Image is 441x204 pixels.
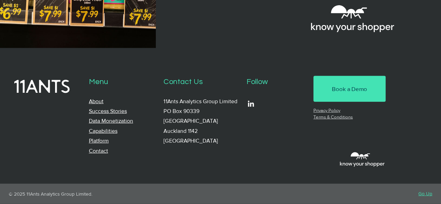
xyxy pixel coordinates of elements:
img: LinkedIn [246,99,255,108]
a: About [89,98,104,104]
a: Capabilities [89,128,117,134]
p: Follow [246,76,307,88]
span: Book a Demo [332,85,367,93]
p: 11Ants Analytics Group Limited PO Box 90339 [GEOGRAPHIC_DATA] Auckland 1142 [GEOGRAPHIC_DATA] [164,97,240,146]
a: Data Monetization [89,118,133,124]
p: Contact Us [164,76,240,88]
p: Menu [89,76,157,88]
a: Book a Demo [313,76,386,102]
a: Go Up [418,191,432,196]
a: Privacy Policy [313,108,340,113]
a: Terms & Conditions [313,114,353,120]
iframe: Embedded Content [245,116,385,181]
a: Success Stories [89,108,127,114]
ul: Social Bar [246,99,255,108]
a: Contact [89,148,108,154]
p: © 2025 11Ants Analytics Group Limited. [9,191,211,197]
a: Platform [89,138,109,144]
